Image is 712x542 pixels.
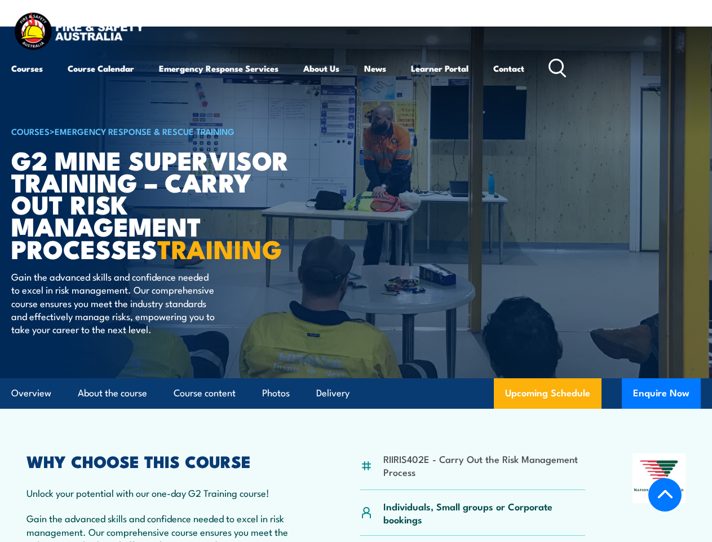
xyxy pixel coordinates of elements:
[157,229,282,268] strong: TRAINING
[11,378,51,408] a: Overview
[11,55,43,82] a: Courses
[55,125,235,137] a: Emergency Response & Rescue Training
[26,486,312,499] p: Unlock your potential with our one-day G2 Training course!
[622,378,701,409] button: Enquire Now
[11,125,50,137] a: COURSES
[11,148,290,259] h1: G2 Mine Supervisor Training – Carry Out Risk Management Processes
[383,452,585,479] li: RIIRIS402E - Carry Out the Risk Management Process
[78,378,147,408] a: About the course
[26,453,312,468] h2: WHY CHOOSE THIS COURSE
[11,124,290,138] h6: >
[68,55,134,82] a: Course Calendar
[633,453,686,504] img: Nationally Recognised Training logo.
[411,55,468,82] a: Learner Portal
[383,500,585,526] p: Individuals, Small groups or Corporate bookings
[174,378,236,408] a: Course content
[494,378,602,409] a: Upcoming Schedule
[159,55,278,82] a: Emergency Response Services
[303,55,339,82] a: About Us
[11,270,217,336] p: Gain the advanced skills and confidence needed to excel in risk management. Our comprehensive cou...
[316,378,350,408] a: Delivery
[364,55,386,82] a: News
[493,55,524,82] a: Contact
[262,378,290,408] a: Photos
